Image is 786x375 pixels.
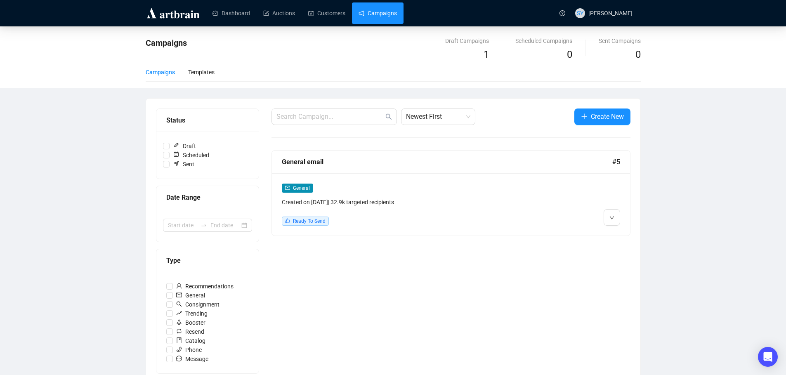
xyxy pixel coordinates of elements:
span: to [201,222,207,229]
span: Ready To Send [293,218,326,224]
span: Message [173,354,212,363]
span: Consignment [173,300,223,309]
span: rocket [176,319,182,325]
span: Sent [170,160,198,169]
span: search [385,113,392,120]
img: logo [146,7,201,20]
span: General [173,291,208,300]
div: Date Range [166,192,249,203]
span: like [285,218,290,223]
span: book [176,337,182,343]
span: Trending [173,309,211,318]
span: plus [581,113,588,120]
span: Scheduled [170,151,212,160]
span: 1 [484,49,489,60]
a: Auctions [263,2,295,24]
span: Booster [173,318,209,327]
span: mail [285,185,290,190]
div: Campaigns [146,68,175,77]
a: Dashboard [212,2,250,24]
div: Created on [DATE] | 32.9k targeted recipients [282,198,534,207]
span: Create New [591,111,624,122]
input: End date [210,221,240,230]
span: search [176,301,182,307]
span: retweet [176,328,182,334]
input: Start date [168,221,197,230]
span: Recommendations [173,282,237,291]
span: user [176,283,182,289]
span: swap-right [201,222,207,229]
div: Sent Campaigns [599,36,641,45]
span: General [293,185,310,191]
div: General email [282,157,612,167]
div: Scheduled Campaigns [515,36,572,45]
span: mail [176,292,182,298]
span: [PERSON_NAME] [588,10,633,17]
span: phone [176,347,182,352]
div: Status [166,115,249,125]
button: Create New [574,108,630,125]
a: Customers [308,2,345,24]
div: Type [166,255,249,266]
a: General email#5mailGeneralCreated on [DATE]| 32.9k targeted recipientslikeReady To Send [271,150,630,236]
span: Phone [173,345,205,354]
a: Campaigns [359,2,397,24]
input: Search Campaign... [276,112,384,122]
span: down [609,215,614,220]
div: Open Intercom Messenger [758,347,778,367]
span: Campaigns [146,38,187,48]
span: Catalog [173,336,209,345]
span: rise [176,310,182,316]
div: Templates [188,68,215,77]
span: #5 [612,157,620,167]
span: message [176,356,182,361]
span: Draft [170,142,199,151]
span: SY [577,9,583,18]
span: Resend [173,327,208,336]
div: Draft Campaigns [445,36,489,45]
span: 0 [635,49,641,60]
span: question-circle [559,10,565,16]
span: Newest First [406,109,470,125]
span: 0 [567,49,572,60]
